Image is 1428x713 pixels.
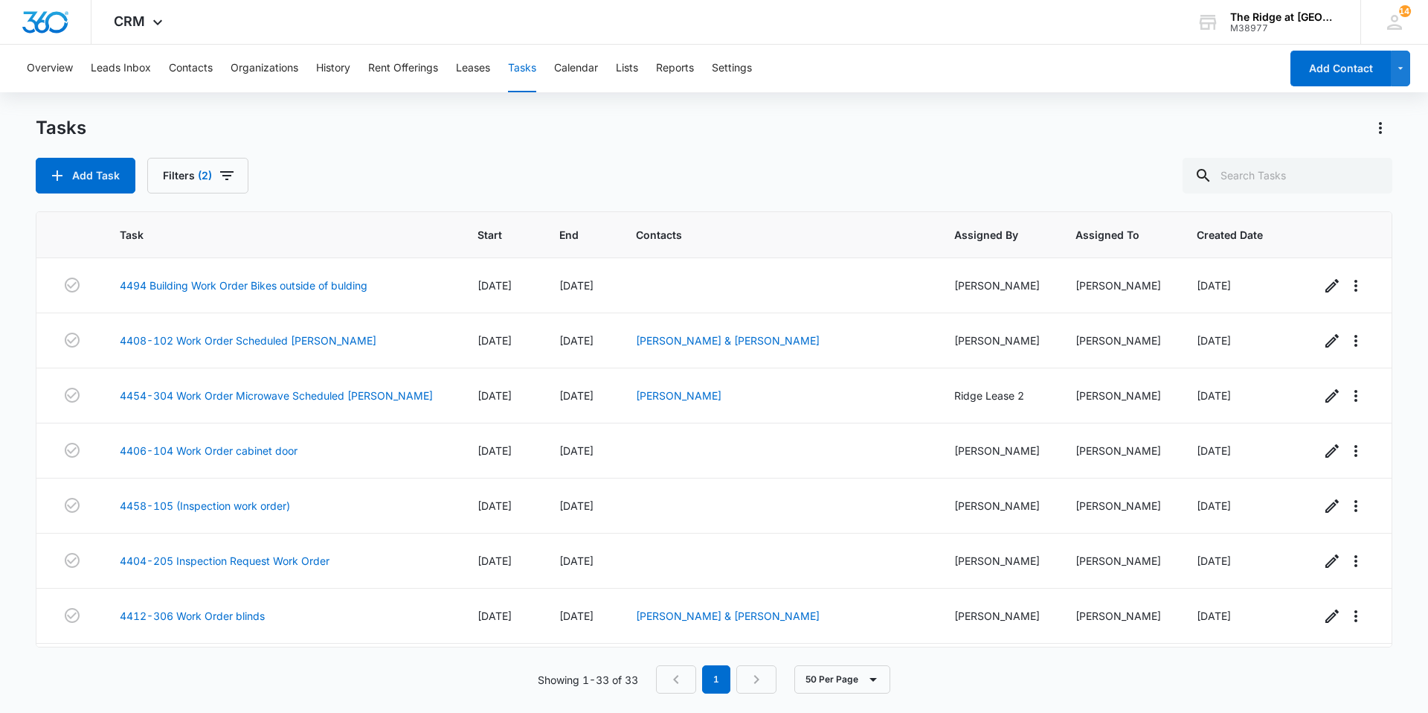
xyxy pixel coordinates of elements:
[1075,498,1161,514] div: [PERSON_NAME]
[954,443,1040,458] div: [PERSON_NAME]
[954,388,1040,403] div: Ridge Lease 2
[1075,333,1161,348] div: [PERSON_NAME]
[1368,116,1392,140] button: Actions
[120,278,367,293] a: 4494 Building Work Order Bikes outside of bulding
[656,665,776,694] nav: Pagination
[1075,608,1161,624] div: [PERSON_NAME]
[120,498,290,514] a: 4458-105 (Inspection work order)
[477,334,512,347] span: [DATE]
[368,45,438,92] button: Rent Offerings
[954,278,1040,293] div: [PERSON_NAME]
[1197,334,1231,347] span: [DATE]
[477,554,512,567] span: [DATE]
[120,333,376,348] a: 4408-102 Work Order Scheduled [PERSON_NAME]
[36,117,86,139] h1: Tasks
[120,227,420,243] span: Task
[120,608,265,624] a: 4412-306 Work Order blinds
[169,45,213,92] button: Contacts
[120,553,329,569] a: 4404-205 Inspection Request Work Order
[1399,5,1411,17] span: 147
[559,334,594,347] span: [DATE]
[477,610,512,622] span: [DATE]
[1075,227,1139,243] span: Assigned To
[1075,443,1161,458] div: [PERSON_NAME]
[477,279,512,292] span: [DATE]
[954,498,1040,514] div: [PERSON_NAME]
[477,389,512,402] span: [DATE]
[559,389,594,402] span: [DATE]
[712,45,752,92] button: Settings
[1197,279,1231,292] span: [DATE]
[636,389,721,402] a: [PERSON_NAME]
[559,279,594,292] span: [DATE]
[147,158,248,194] button: Filters(2)
[1399,5,1411,17] div: notifications count
[1075,278,1161,293] div: [PERSON_NAME]
[1183,158,1392,194] input: Search Tasks
[656,45,694,92] button: Reports
[559,554,594,567] span: [DATE]
[538,672,638,688] p: Showing 1-33 of 33
[120,388,433,403] a: 4454-304 Work Order Microwave Scheduled [PERSON_NAME]
[794,665,890,694] button: 50 Per Page
[477,444,512,457] span: [DATE]
[231,45,298,92] button: Organizations
[559,499,594,512] span: [DATE]
[477,499,512,512] span: [DATE]
[1075,553,1161,569] div: [PERSON_NAME]
[616,45,638,92] button: Lists
[954,333,1040,348] div: [PERSON_NAME]
[1197,499,1231,512] span: [DATE]
[636,227,897,243] span: Contacts
[636,334,820,347] a: [PERSON_NAME] & [PERSON_NAME]
[456,45,490,92] button: Leases
[1290,51,1391,86] button: Add Contact
[1197,389,1231,402] span: [DATE]
[316,45,350,92] button: History
[120,443,297,458] a: 4406-104 Work Order cabinet door
[559,227,579,243] span: End
[636,610,820,622] a: [PERSON_NAME] & [PERSON_NAME]
[198,170,212,181] span: (2)
[1230,11,1339,23] div: account name
[114,13,145,29] span: CRM
[1197,444,1231,457] span: [DATE]
[954,608,1040,624] div: [PERSON_NAME]
[1197,610,1231,622] span: [DATE]
[36,158,135,194] button: Add Task
[27,45,73,92] button: Overview
[559,610,594,622] span: [DATE]
[508,45,536,92] button: Tasks
[1230,23,1339,33] div: account id
[559,444,594,457] span: [DATE]
[1075,388,1161,403] div: [PERSON_NAME]
[1197,554,1231,567] span: [DATE]
[954,227,1018,243] span: Assigned By
[554,45,598,92] button: Calendar
[954,553,1040,569] div: [PERSON_NAME]
[1197,227,1263,243] span: Created Date
[477,227,502,243] span: Start
[702,665,730,694] em: 1
[91,45,151,92] button: Leads Inbox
